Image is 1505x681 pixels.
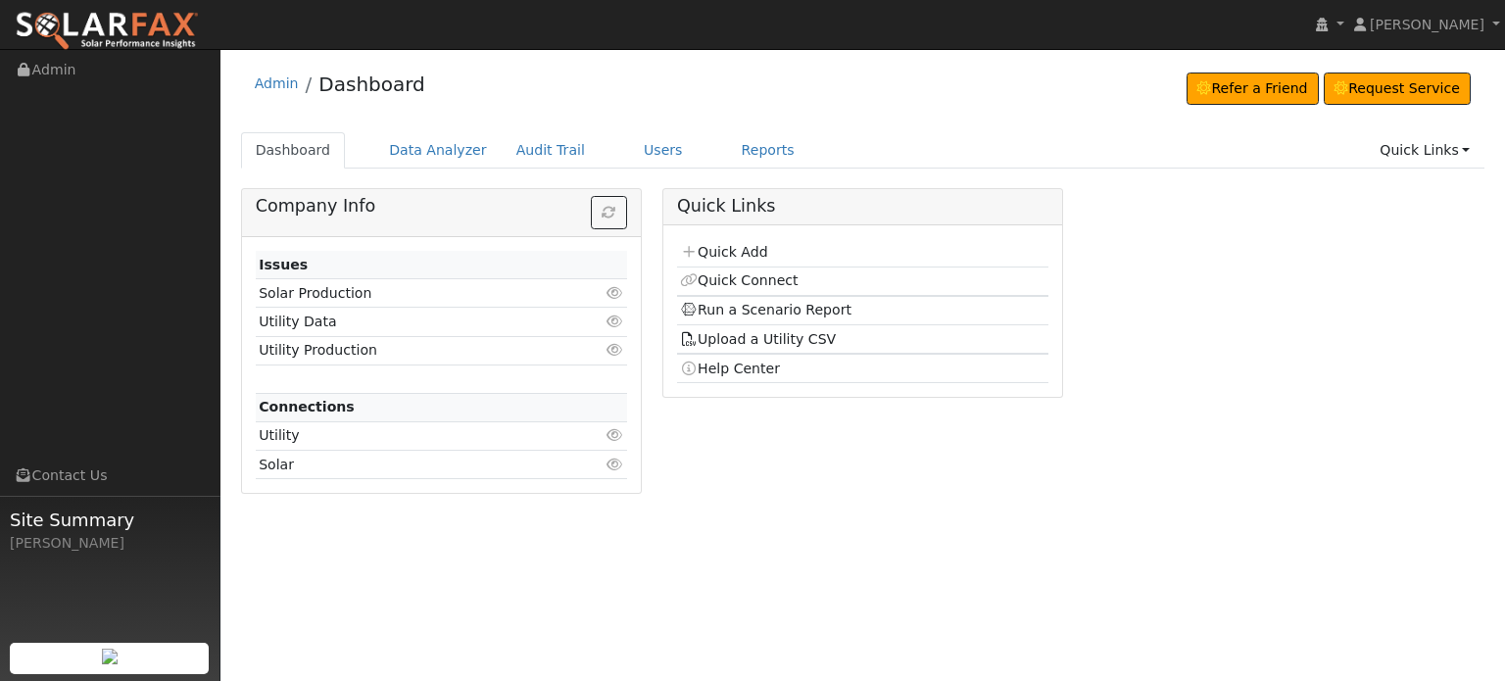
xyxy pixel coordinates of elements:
[1365,132,1484,169] a: Quick Links
[256,336,567,365] td: Utility Production
[607,315,624,328] i: Click to view
[256,279,567,308] td: Solar Production
[680,272,798,288] a: Quick Connect
[102,649,118,664] img: retrieve
[318,73,425,96] a: Dashboard
[241,132,346,169] a: Dashboard
[629,132,698,169] a: Users
[259,399,355,414] strong: Connections
[677,196,1048,217] h5: Quick Links
[680,361,780,376] a: Help Center
[15,11,199,52] img: SolarFax
[10,507,210,533] span: Site Summary
[1324,73,1472,106] a: Request Service
[607,428,624,442] i: Click to view
[256,196,627,217] h5: Company Info
[1370,17,1484,32] span: [PERSON_NAME]
[259,257,308,272] strong: Issues
[607,343,624,357] i: Click to view
[256,421,567,450] td: Utility
[607,458,624,471] i: Click to view
[256,451,567,479] td: Solar
[727,132,809,169] a: Reports
[502,132,600,169] a: Audit Trail
[10,533,210,554] div: [PERSON_NAME]
[607,286,624,300] i: Click to view
[680,331,836,347] a: Upload a Utility CSV
[374,132,502,169] a: Data Analyzer
[1187,73,1319,106] a: Refer a Friend
[256,308,567,336] td: Utility Data
[255,75,299,91] a: Admin
[680,244,767,260] a: Quick Add
[680,302,851,317] a: Run a Scenario Report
